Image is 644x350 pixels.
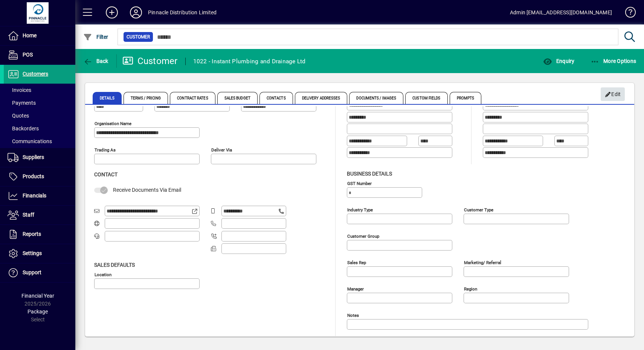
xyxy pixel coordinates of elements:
span: Documents / Images [349,92,403,104]
a: Reports [4,225,75,244]
span: Communications [8,138,52,144]
mat-label: Location [95,272,111,277]
mat-label: Sales rep [347,260,366,265]
span: Enquiry [543,58,574,64]
span: Financial Year [21,293,54,299]
mat-label: Marketing/ Referral [464,260,501,265]
mat-label: Deliver via [211,147,232,153]
span: Package [27,309,48,315]
a: Knowledge Base [620,2,635,26]
a: Staff [4,206,75,225]
a: Financials [4,186,75,205]
span: Edit [605,88,621,101]
mat-label: Customer type [464,207,493,212]
span: Financials [23,193,46,199]
a: POS [4,46,75,64]
span: Staff [23,212,34,218]
span: Sales Budget [217,92,258,104]
span: Settings [23,250,42,256]
div: Admin [EMAIL_ADDRESS][DOMAIN_NAME] [510,6,612,18]
mat-label: Region [464,286,477,291]
span: Invoices [8,87,31,93]
span: Contact [94,171,118,177]
mat-label: Industry type [347,207,373,212]
span: Products [23,173,44,179]
span: Details [93,92,122,104]
span: Customer [127,33,150,41]
a: Suppliers [4,148,75,167]
div: 1022 - Instant Plumbing and Drainage Ltd [193,55,306,67]
span: Suppliers [23,154,44,160]
span: Backorders [8,125,39,131]
button: Edit [601,87,625,101]
span: Payments [8,100,36,106]
a: Home [4,26,75,45]
span: Sales defaults [94,262,135,268]
a: Products [4,167,75,186]
a: Communications [4,135,75,148]
span: Business details [347,171,392,177]
a: Quotes [4,109,75,122]
span: Custom Fields [405,92,447,104]
mat-label: Trading as [95,147,116,153]
span: Receive Documents Via Email [113,187,181,193]
span: Quotes [8,113,29,119]
button: Profile [124,6,148,19]
div: Pinnacle Distribution Limited [148,6,217,18]
a: Backorders [4,122,75,135]
span: Prompts [450,92,482,104]
a: Settings [4,244,75,263]
span: Home [23,32,37,38]
span: Reports [23,231,41,237]
span: POS [23,52,33,58]
button: Enquiry [541,54,576,68]
span: Contract Rates [170,92,215,104]
span: Support [23,269,41,275]
button: Back [81,54,110,68]
a: Payments [4,96,75,109]
a: Support [4,263,75,282]
span: Delivery Addresses [295,92,348,104]
button: Add [100,6,124,19]
a: Invoices [4,84,75,96]
span: Terms / Pricing [124,92,168,104]
span: Back [83,58,108,64]
span: Contacts [259,92,293,104]
mat-label: GST Number [347,180,372,186]
mat-label: Notes [347,312,359,318]
div: Customer [122,55,178,67]
span: Customers [23,71,48,77]
mat-label: Customer group [347,233,379,238]
button: More Options [589,54,638,68]
span: More Options [591,58,636,64]
mat-label: Manager [347,286,364,291]
mat-label: Organisation name [95,121,131,126]
button: Filter [81,30,110,44]
span: Filter [83,34,108,40]
app-page-header-button: Back [75,54,117,68]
